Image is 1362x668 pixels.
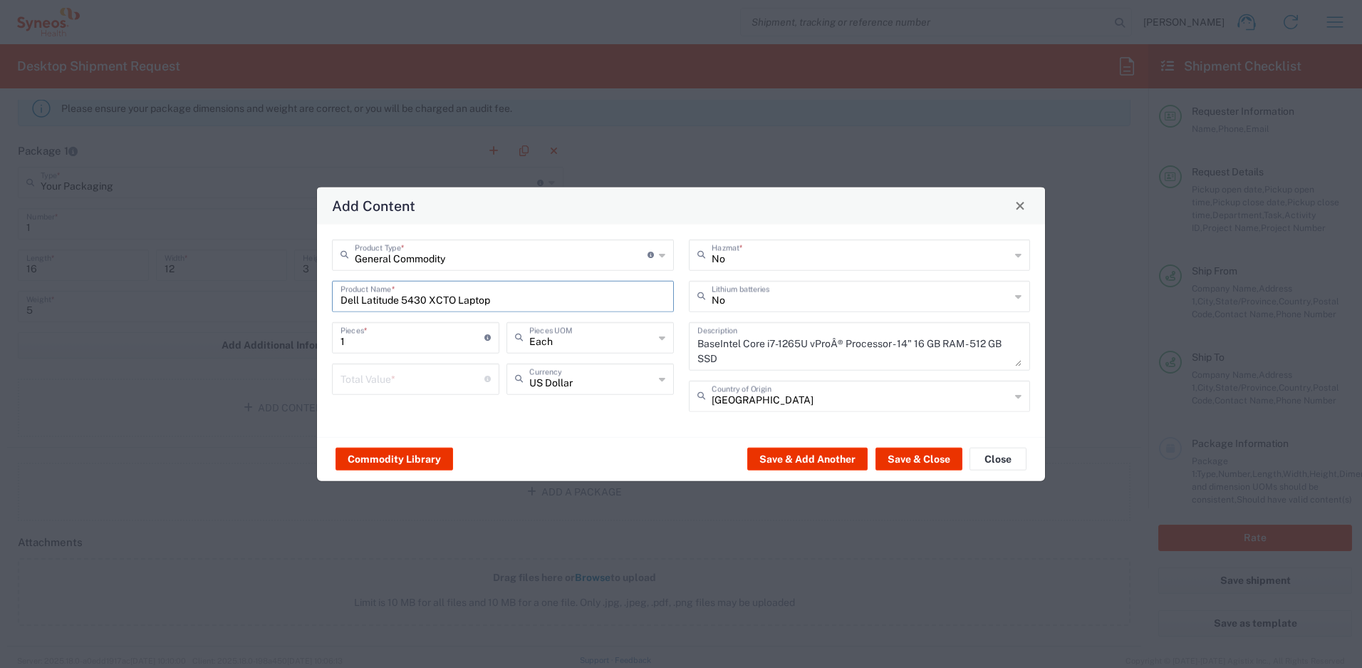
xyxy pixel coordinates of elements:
[969,448,1026,471] button: Close
[747,448,868,471] button: Save & Add Another
[336,448,453,471] button: Commodity Library
[875,448,962,471] button: Save & Close
[1010,195,1030,215] button: Close
[332,195,415,216] h4: Add Content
